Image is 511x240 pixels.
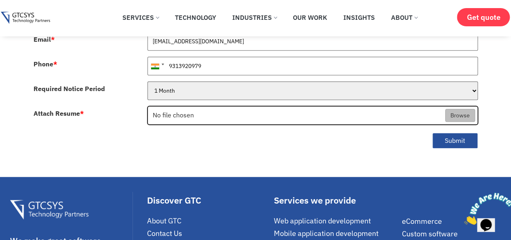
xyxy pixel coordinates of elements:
iframe: chat widget [461,189,511,228]
img: Gtcsys logo [1,12,50,24]
span: Web application development [274,216,371,225]
span: Contact Us [147,229,182,238]
a: About GTC [147,216,270,225]
a: Industries [226,8,283,26]
span: About GTC [147,216,181,225]
a: Contact Us [147,229,270,238]
a: Web application development [274,216,398,225]
img: Chat attention grabber [3,3,53,35]
a: eCommerce [402,217,500,226]
a: Technology [169,8,222,26]
span: Get quote [467,13,500,21]
a: Services [116,8,165,26]
button: Submit [432,133,478,149]
label: Phone [34,61,57,67]
a: Our Work [287,8,333,26]
a: Insights [337,8,381,26]
div: India (भारत): +91 [148,57,166,75]
span: eCommerce [402,217,442,226]
a: Mobile application development [274,229,398,238]
label: Required Notice Period [34,85,105,92]
input: 081234 56789 [147,57,478,75]
img: Gtcsys Footer Logo [10,200,88,220]
a: Get quote [457,8,510,26]
a: About [385,8,423,26]
span: Mobile application development [274,229,379,238]
div: Services we provide [274,196,398,205]
label: Attach Resume [34,110,84,117]
div: Discover GTC [147,196,270,205]
label: Email [34,36,55,42]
